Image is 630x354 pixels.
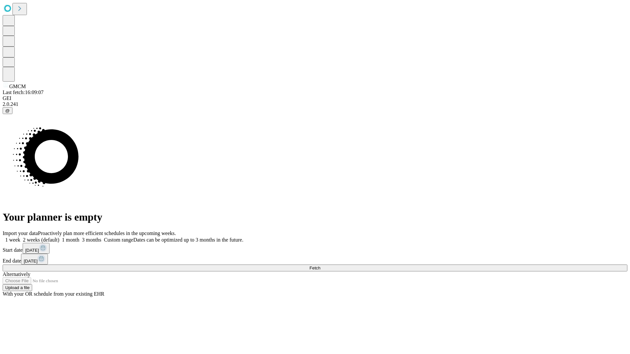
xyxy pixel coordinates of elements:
[3,271,30,277] span: Alternatively
[104,237,133,243] span: Custom range
[3,254,627,265] div: End date
[3,284,32,291] button: Upload a file
[24,259,37,264] span: [DATE]
[9,84,26,89] span: GMCM
[82,237,101,243] span: 3 months
[3,101,627,107] div: 2.0.241
[23,237,59,243] span: 2 weeks (default)
[3,243,627,254] div: Start date
[3,107,12,114] button: @
[3,230,38,236] span: Import your data
[23,243,50,254] button: [DATE]
[309,265,320,270] span: Fetch
[21,254,48,265] button: [DATE]
[62,237,79,243] span: 1 month
[3,89,44,95] span: Last fetch: 16:09:07
[3,211,627,223] h1: Your planner is empty
[3,265,627,271] button: Fetch
[133,237,243,243] span: Dates can be optimized up to 3 months in the future.
[5,108,10,113] span: @
[38,230,176,236] span: Proactively plan more efficient schedules in the upcoming weeks.
[25,248,39,253] span: [DATE]
[3,95,627,101] div: GEI
[3,291,104,297] span: With your OR schedule from your existing EHR
[5,237,20,243] span: 1 week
